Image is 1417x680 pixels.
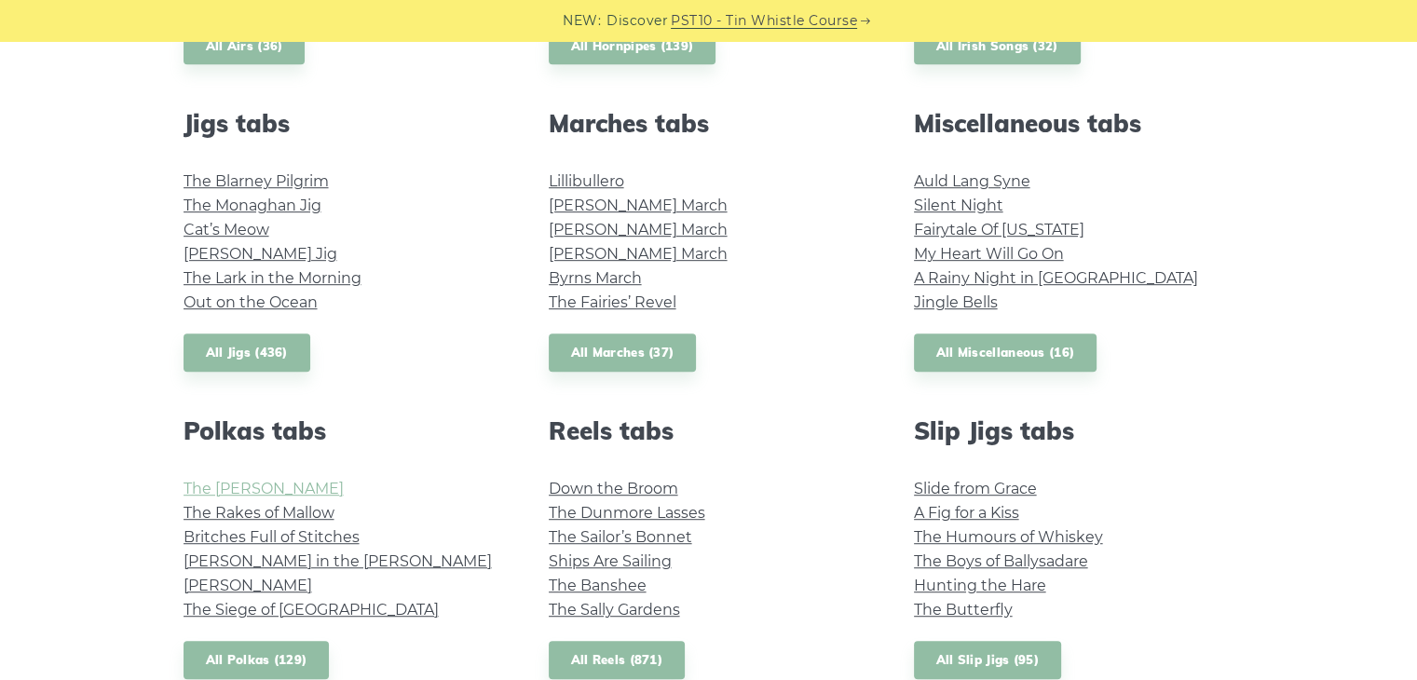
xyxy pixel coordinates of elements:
a: The Banshee [549,577,647,594]
a: Lillibullero [549,172,624,190]
a: The Blarney Pilgrim [184,172,329,190]
h2: Slip Jigs tabs [914,416,1234,445]
a: The Rakes of Mallow [184,504,334,522]
a: The Siege of [GEOGRAPHIC_DATA] [184,601,439,619]
a: The Dunmore Lasses [549,504,705,522]
h2: Jigs tabs [184,109,504,138]
a: [PERSON_NAME] March [549,221,728,238]
a: [PERSON_NAME] March [549,245,728,263]
a: All Jigs (436) [184,333,310,372]
a: The Boys of Ballysadare [914,552,1088,570]
a: Cat’s Meow [184,221,269,238]
a: My Heart Will Go On [914,245,1064,263]
a: [PERSON_NAME] Jig [184,245,337,263]
a: All Slip Jigs (95) [914,641,1061,679]
a: Fairytale Of [US_STATE] [914,221,1084,238]
a: All Airs (36) [184,27,306,65]
a: All Miscellaneous (16) [914,333,1097,372]
a: Silent Night [914,197,1003,214]
a: All Irish Songs (32) [914,27,1081,65]
span: Discover [606,10,668,32]
a: The Sailor’s Bonnet [549,528,692,546]
a: The Humours of Whiskey [914,528,1103,546]
a: Slide from Grace [914,480,1037,497]
a: Byrns March [549,269,642,287]
h2: Reels tabs [549,416,869,445]
a: A Rainy Night in [GEOGRAPHIC_DATA] [914,269,1198,287]
a: A Fig for a Kiss [914,504,1019,522]
h2: Miscellaneous tabs [914,109,1234,138]
a: The [PERSON_NAME] [184,480,344,497]
a: Hunting the Hare [914,577,1046,594]
a: Ships Are Sailing [549,552,672,570]
a: [PERSON_NAME] in the [PERSON_NAME] [184,552,492,570]
a: All Polkas (129) [184,641,330,679]
a: All Reels (871) [549,641,686,679]
a: Down the Broom [549,480,678,497]
a: The Butterfly [914,601,1013,619]
a: The Sally Gardens [549,601,680,619]
a: Out on the Ocean [184,293,318,311]
a: The Monaghan Jig [184,197,321,214]
a: The Lark in the Morning [184,269,361,287]
span: NEW: [563,10,601,32]
a: All Hornpipes (139) [549,27,716,65]
a: Jingle Bells [914,293,998,311]
a: All Marches (37) [549,333,697,372]
a: [PERSON_NAME] [184,577,312,594]
a: Auld Lang Syne [914,172,1030,190]
h2: Polkas tabs [184,416,504,445]
a: [PERSON_NAME] March [549,197,728,214]
a: Britches Full of Stitches [184,528,360,546]
h2: Marches tabs [549,109,869,138]
a: PST10 - Tin Whistle Course [671,10,857,32]
a: The Fairies’ Revel [549,293,676,311]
